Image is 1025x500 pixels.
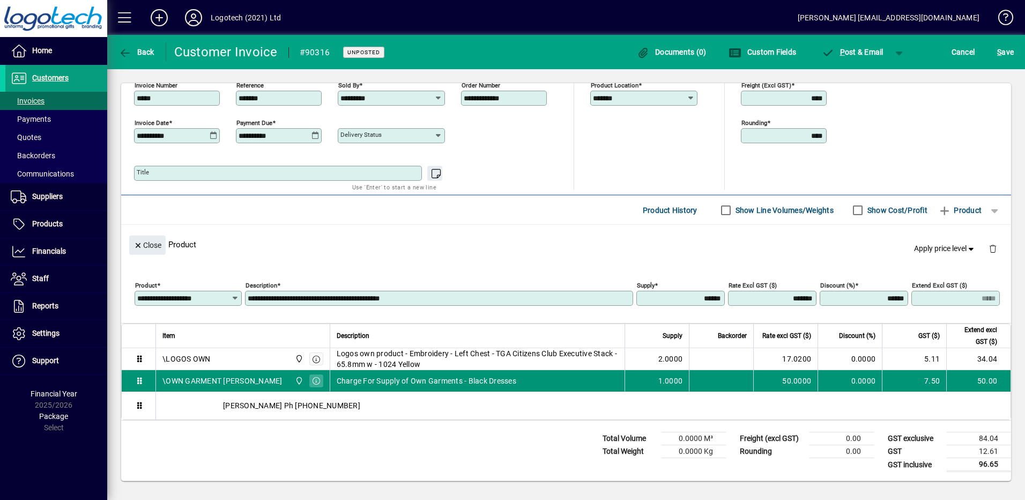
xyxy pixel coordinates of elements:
[162,376,283,386] div: \OWN GARMENT [PERSON_NAME]
[135,282,157,289] mat-label: Product
[5,320,107,347] a: Settings
[980,236,1006,261] button: Delete
[292,375,304,387] span: Central
[734,432,809,445] td: Freight (excl GST)
[5,146,107,165] a: Backorders
[118,48,154,56] span: Back
[116,42,157,62] button: Back
[914,243,976,254] span: Apply price level
[176,8,211,27] button: Profile
[912,282,967,289] mat-label: Extend excl GST ($)
[733,205,834,216] label: Show Line Volumes/Weights
[882,370,946,392] td: 7.50
[211,9,281,26] div: Logotech (2021) Ltd
[947,458,1011,472] td: 96.65
[5,293,107,320] a: Reports
[840,48,845,56] span: P
[994,42,1016,62] button: Save
[32,274,49,283] span: Staff
[643,202,697,219] span: Product History
[236,82,264,89] mat-label: Reference
[32,302,58,310] span: Reports
[839,330,875,342] span: Discount (%)
[5,110,107,128] a: Payments
[947,432,1011,445] td: 84.04
[597,445,662,458] td: Total Weight
[591,82,638,89] mat-label: Product location
[107,42,166,62] app-page-header-button: Back
[997,48,1001,56] span: S
[820,282,855,289] mat-label: Discount (%)
[340,131,382,138] mat-label: Delivery status
[11,170,74,178] span: Communications
[637,48,707,56] span: Documents (0)
[5,165,107,183] a: Communications
[947,445,1011,458] td: 12.61
[32,356,59,365] span: Support
[821,48,883,56] span: ost & Email
[990,2,1012,37] a: Knowledge Base
[462,82,500,89] mat-label: Order number
[918,330,940,342] span: GST ($)
[32,247,66,255] span: Financials
[762,330,811,342] span: Rate excl GST ($)
[11,151,55,160] span: Backorders
[292,353,304,365] span: Central
[162,330,175,342] span: Item
[662,432,726,445] td: 0.0000 M³
[32,219,63,228] span: Products
[121,225,1011,264] div: Product
[816,42,889,62] button: Post & Email
[729,282,777,289] mat-label: Rate excl GST ($)
[31,389,77,398] span: Financial Year
[952,43,975,61] span: Cancel
[5,92,107,110] a: Invoices
[5,238,107,265] a: Financials
[658,354,683,364] span: 2.0000
[726,42,799,62] button: Custom Fields
[946,370,1011,392] td: 50.00
[637,282,655,289] mat-label: Supply
[133,237,161,254] span: Close
[135,119,169,127] mat-label: Invoice date
[174,43,278,61] div: Customer Invoice
[32,192,63,201] span: Suppliers
[5,211,107,238] a: Products
[741,119,767,127] mat-label: Rounding
[338,82,359,89] mat-label: Sold by
[882,432,947,445] td: GST exclusive
[980,244,1006,253] app-page-header-button: Delete
[949,42,978,62] button: Cancel
[5,266,107,292] a: Staff
[32,329,60,337] span: Settings
[135,82,177,89] mat-label: Invoice number
[953,324,997,348] span: Extend excl GST ($)
[662,445,726,458] td: 0.0000 Kg
[910,239,981,259] button: Apply price level
[352,181,436,193] mat-hint: Use 'Enter' to start a new line
[11,97,44,105] span: Invoices
[658,376,683,386] span: 1.0000
[156,392,1011,420] div: [PERSON_NAME] Ph [PHONE_NUMBER]
[337,376,516,386] span: Charge For Supply of Own Garments - Black Dresses
[741,82,791,89] mat-label: Freight (excl GST)
[882,458,947,472] td: GST inclusive
[760,354,811,364] div: 17.0200
[337,330,369,342] span: Description
[5,38,107,64] a: Home
[933,201,987,220] button: Product
[39,412,68,421] span: Package
[127,240,168,249] app-page-header-button: Close
[718,330,747,342] span: Backorder
[129,236,166,255] button: Close
[597,432,662,445] td: Total Volume
[663,330,682,342] span: Supply
[809,432,874,445] td: 0.00
[938,202,982,219] span: Product
[347,49,380,56] span: Unposted
[882,348,946,370] td: 5.11
[734,445,809,458] td: Rounding
[142,8,176,27] button: Add
[32,73,69,82] span: Customers
[5,128,107,146] a: Quotes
